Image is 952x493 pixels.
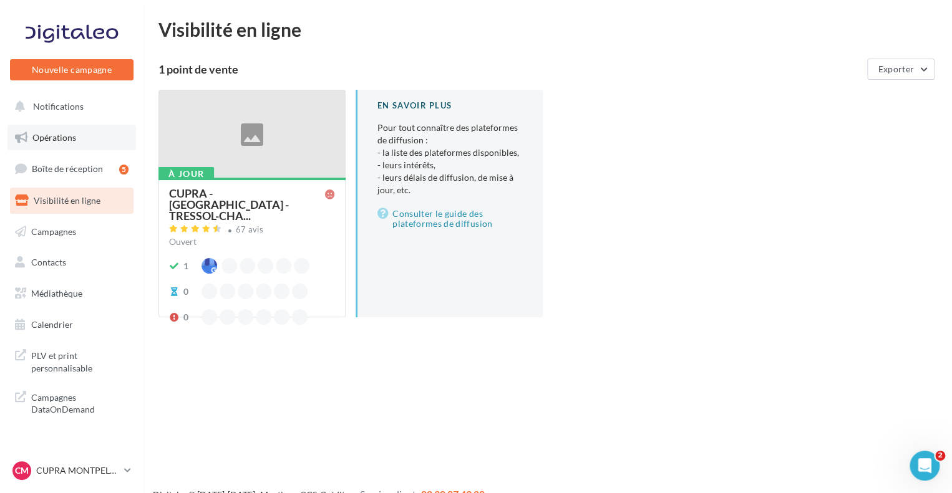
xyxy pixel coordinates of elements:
a: Campagnes DataOnDemand [7,384,136,421]
span: Ouvert [169,236,197,247]
span: CM [15,464,29,477]
li: - la liste des plateformes disponibles, [377,146,523,159]
span: Boîte de réception [32,163,103,174]
li: - leurs intérêts, [377,159,523,171]
div: 5 [119,165,129,175]
div: 1 [183,260,188,272]
button: Notifications [7,93,131,120]
a: Opérations [7,125,136,151]
p: Pour tout connaître des plateformes de diffusion : [377,122,523,196]
span: Opérations [32,132,76,143]
div: 0 [183,285,188,298]
div: 1 point de vente [158,64,862,75]
a: Campagnes [7,219,136,245]
span: Exporter [878,64,914,74]
span: Contacts [31,257,66,267]
li: - leurs délais de diffusion, de mise à jour, etc. [377,171,523,196]
span: Médiathèque [31,288,82,299]
a: Boîte de réception5 [7,155,136,182]
span: Campagnes [31,226,76,236]
span: Visibilité en ligne [34,195,100,206]
a: Consulter le guide des plateformes de diffusion [377,206,523,231]
span: Campagnes DataOnDemand [31,389,129,416]
iframe: Intercom live chat [910,451,940,481]
button: Nouvelle campagne [10,59,134,80]
span: 2 [935,451,945,461]
span: Calendrier [31,319,73,330]
div: 0 [183,311,188,323]
div: Visibilité en ligne [158,20,937,39]
span: PLV et print personnalisable [31,347,129,374]
a: Visibilité en ligne [7,188,136,214]
a: Contacts [7,249,136,275]
a: PLV et print personnalisable [7,342,136,379]
a: Calendrier [7,312,136,338]
span: CUPRA - [GEOGRAPHIC_DATA] - TRESSOL-CHA... [169,188,325,221]
div: 67 avis [236,226,263,234]
a: 67 avis [169,223,335,238]
p: CUPRA MONTPELLIER [36,464,119,477]
a: Médiathèque [7,280,136,307]
div: En savoir plus [377,100,523,112]
div: À jour [158,167,214,181]
span: Notifications [33,101,84,112]
button: Exporter [867,59,935,80]
a: CM CUPRA MONTPELLIER [10,459,134,482]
